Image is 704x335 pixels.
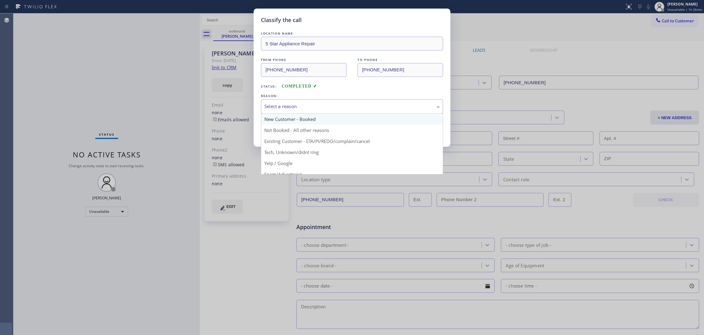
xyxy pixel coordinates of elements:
div: REASON: [261,93,443,99]
div: Not Booked - All other reasons [261,125,443,136]
span: COMPLETED [282,84,317,88]
input: From phone [261,63,346,77]
div: LOCATION NAME [261,30,443,37]
span: Status: [261,84,277,88]
div: New Customer - Booked [261,114,443,125]
div: Tech, Unknown/didnt ring [261,147,443,158]
div: TO PHONE [358,57,443,63]
h5: Classify the call [261,16,302,24]
div: Spam/Advertising [261,169,443,180]
div: Select a reason [264,103,440,110]
div: Yelp / Google [261,158,443,169]
input: To phone [358,63,443,77]
div: FROM PHONE [261,57,346,63]
div: Existing Customer - ETA/PI/REDO/complain/cancel [261,136,443,147]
